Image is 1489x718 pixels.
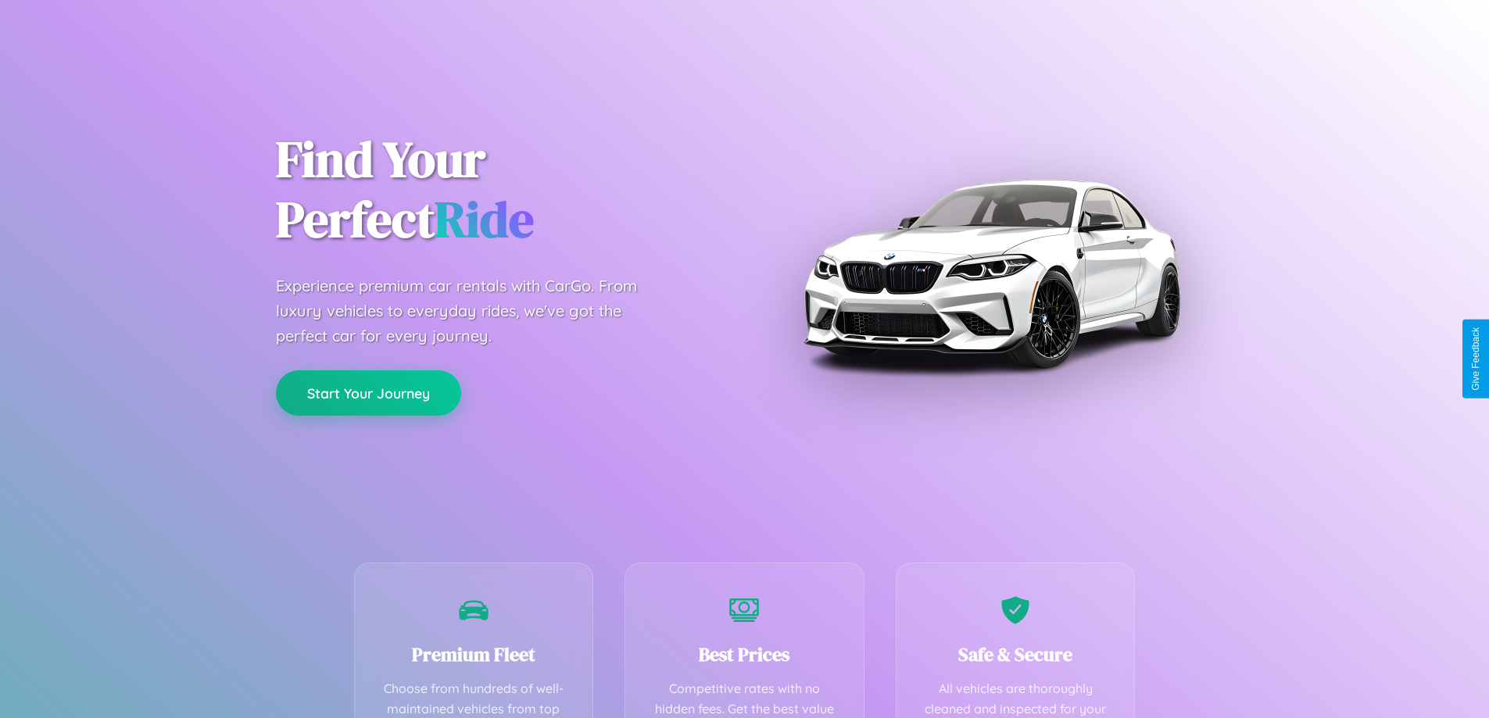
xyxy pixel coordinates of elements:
button: Start Your Journey [276,370,461,416]
span: Ride [435,185,534,253]
div: Give Feedback [1470,327,1481,391]
p: Experience premium car rentals with CarGo. From luxury vehicles to everyday rides, we've got the ... [276,273,667,348]
h3: Best Prices [649,641,840,667]
img: Premium BMW car rental vehicle [796,78,1187,469]
h3: Premium Fleet [378,641,570,667]
h1: Find Your Perfect [276,130,721,250]
h3: Safe & Secure [920,641,1111,667]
